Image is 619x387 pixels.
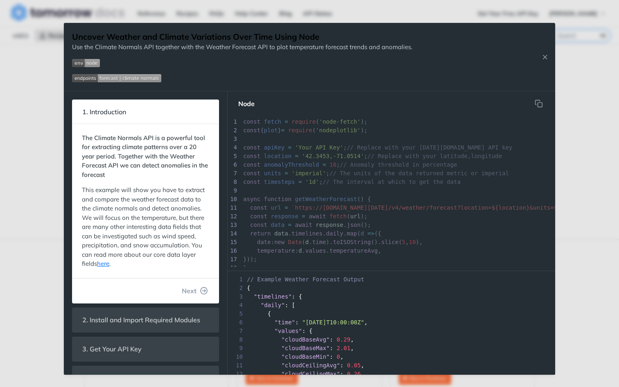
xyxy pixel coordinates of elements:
section: 2. Install and Import Required Modules [72,308,219,333]
div: 8 [228,178,238,186]
span: 7 [228,327,245,335]
div: { [228,310,555,318]
span: slice [381,239,398,245]
div: 1 [228,118,238,126]
span: Date [288,239,302,245]
span: const [243,118,260,125]
div: 6 [228,161,238,169]
span: data [274,230,288,237]
span: data [271,222,285,228]
span: "cloudBaseMin" [281,353,330,360]
div: { [228,284,555,292]
span: // The units of the data returned metric or imperial [330,170,509,177]
span: Expand image [72,73,412,83]
span: 3. Get Your API Key [77,341,147,357]
span: response [271,213,298,220]
span: "timelines" [254,293,292,300]
img: env [72,59,100,67]
div: 5 [228,152,238,161]
span: . . . ( ({ [243,230,381,237]
span: response [316,222,343,228]
span: units [264,170,281,177]
span: })); [243,256,257,263]
span: date [257,239,271,245]
span: getWeatherForecast [295,196,357,202]
span: 4 [228,301,245,310]
button: Node [232,95,261,112]
h1: Uncover Weather and Climate Variations Over Time Using Node [72,31,412,43]
span: () { [243,196,371,202]
span: temperatureAvg [330,247,378,254]
div: : , [228,318,555,327]
span: 10 [409,239,416,245]
span: 0.05 [347,362,361,369]
span: const [243,127,260,134]
span: const [250,213,267,220]
span: ; [243,144,513,151]
span: 'nodeplotlib' [316,127,361,134]
span: url [350,213,360,220]
span: d [298,247,302,254]
div: : , [228,353,555,361]
span: const [243,161,260,168]
span: d [361,230,364,237]
div: 18 [228,264,238,272]
section: 3. Get Your API Key [72,337,219,362]
span: "values" [274,328,302,334]
span: values [305,247,326,254]
span: . (); [243,222,371,228]
span: fetch [330,213,347,220]
div: : { [228,292,555,301]
span: 2 [228,284,245,292]
span: fetch [264,118,281,125]
span: '42.3453,-71.0514' [302,153,364,159]
strong: The Climate Normals API is a powerful tool for extracting climate patterns over a 20 year period.... [82,134,208,179]
span: = [288,222,291,228]
span: // Example Weather Forecast Output [247,276,364,283]
span: 3 [228,292,245,301]
span: } [243,265,247,271]
svg: hidden [535,100,543,108]
span: timelines [291,230,323,237]
div: 10 [228,195,238,204]
span: 5 [402,239,405,245]
span: = [323,161,326,168]
span: = [288,144,291,151]
span: timesteps [264,179,295,185]
span: 'node-fetch' [319,118,361,125]
span: "cloudCeilingAvg" [281,362,340,369]
div: 2 [228,126,238,135]
div: : [ [228,301,555,310]
span: 'Your API Key' [295,144,343,151]
button: Copy [531,95,547,112]
div: 3 [228,135,238,143]
span: "cloudBaseMax" [281,345,330,351]
span: ; [243,153,502,159]
span: = [285,170,288,177]
div: : , [228,361,555,370]
span: `https://[DOMAIN_NAME][DATE]/v4/weather/forecast?location=${ [291,204,499,211]
span: => [368,230,375,237]
div: : , [228,344,555,353]
span: '1d' [305,179,319,185]
span: url [271,204,281,211]
span: 5 [228,310,245,318]
span: anomalyThreshold [264,161,319,168]
span: 12 [228,370,245,378]
div: 15 [228,238,238,247]
span: ; [243,161,457,168]
span: plot [264,127,278,134]
span: map [347,230,357,237]
span: // The interval at which to get the data [323,179,461,185]
span: 9 [228,344,245,353]
span: Next [182,286,197,296]
div: 12 [228,212,238,221]
span: 10 [330,161,337,168]
p: This example will show you have to extract and compare the weather forecast data to the climate n... [82,186,209,269]
section: 1. IntroductionThe Climate Normals API is a powerful tool for extracting climate patterns over a ... [72,100,219,303]
span: 0.29 [337,336,350,343]
span: 4. Pick the Location [77,370,148,386]
span: "cloudCeilingMax" [281,371,340,377]
span: json [347,222,361,228]
span: const [250,222,267,228]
